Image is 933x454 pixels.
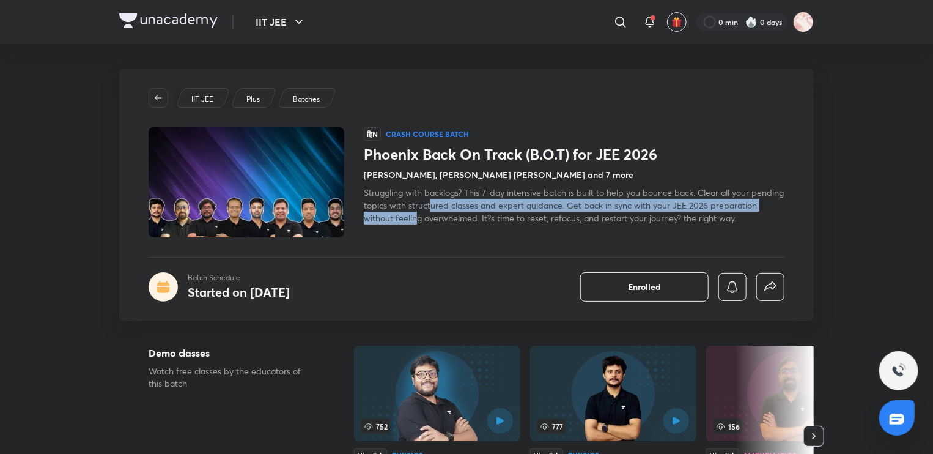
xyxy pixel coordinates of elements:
span: 777 [537,419,566,434]
a: IIT JEE [190,94,216,105]
button: IIT JEE [248,10,314,34]
a: Company Logo [119,13,218,31]
p: Watch free classes by the educators of this batch [149,365,315,390]
span: 752 [361,419,390,434]
img: Kritika Singh [793,12,814,32]
span: Struggling with backlogs? This 7-day intensive batch is built to help you bounce back. Clear all ... [364,187,784,224]
img: streak [745,16,758,28]
h4: [PERSON_NAME], [PERSON_NAME] [PERSON_NAME] and 7 more [364,168,633,181]
span: 156 [714,419,742,434]
a: Batches [291,94,322,105]
h1: Phoenix Back On Track (B.O.T) for JEE 2026 [364,146,784,163]
img: avatar [671,17,682,28]
p: Batches [293,94,320,105]
p: IIT JEE [191,94,213,105]
img: Company Logo [119,13,218,28]
span: Enrolled [628,281,661,293]
img: ttu [891,363,906,378]
button: avatar [667,12,687,32]
button: Enrolled [580,272,709,302]
p: Plus [246,94,260,105]
p: Crash course Batch [386,129,469,139]
a: Plus [245,94,262,105]
span: हिN [364,127,381,141]
h5: Demo classes [149,346,315,360]
p: Batch Schedule [188,272,290,283]
h4: Started on [DATE] [188,284,290,300]
img: Thumbnail [147,126,346,239]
